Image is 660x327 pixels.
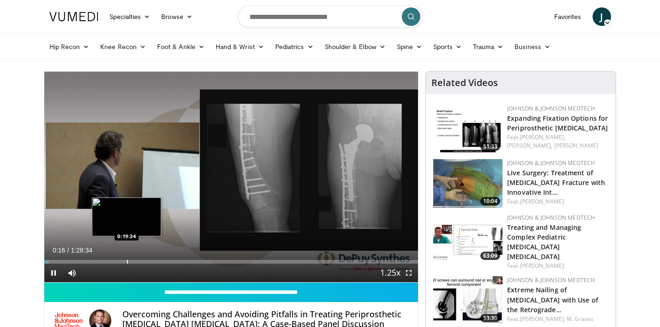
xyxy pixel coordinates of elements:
[44,260,418,264] div: Progress Bar
[156,7,198,26] a: Browse
[509,37,556,56] a: Business
[381,264,400,282] button: Playback Rate
[433,105,503,153] img: 7ec2d18e-f0b9-4258-820e-7cca934779dc.150x105_q85_crop-smart_upscale.jpg
[507,197,608,206] div: Feat.
[507,142,552,149] a: [PERSON_NAME],
[53,247,65,254] span: 0:16
[507,276,595,284] a: Johnson & Johnson MedTech
[270,37,319,56] a: Pediatrics
[520,262,564,270] a: [PERSON_NAME]
[92,197,161,236] img: image.jpeg
[480,314,500,322] span: 53:30
[520,315,565,323] a: [PERSON_NAME],
[507,105,595,112] a: Johnson & Johnson MedTech
[428,37,467,56] a: Sports
[95,37,151,56] a: Knee Recon
[433,105,503,153] a: 51:33
[104,7,156,26] a: Specialties
[44,264,63,282] button: Pause
[507,285,598,314] a: Extreme Nailing of [MEDICAL_DATA] with Use of the Retrograde…
[319,37,391,56] a: Shoulder & Elbow
[507,159,595,167] a: Johnson & Johnson MedTech
[593,7,611,26] a: J
[480,197,500,205] span: 10:04
[433,159,503,208] img: 14766df3-efa5-4166-8dc0-95244dab913c.150x105_q85_crop-smart_upscale.jpg
[507,214,595,222] a: Johnson & Johnson MedTech
[549,7,587,26] a: Favorites
[433,276,503,325] img: 70d3341c-7180-4ac6-a1fb-92ff90186a6e.150x105_q85_crop-smart_upscale.jpg
[71,247,92,254] span: 1:28:34
[567,315,593,323] a: M. Graves
[520,197,564,205] a: [PERSON_NAME]
[520,133,565,141] a: [PERSON_NAME],
[433,214,503,262] a: 63:09
[480,142,500,151] span: 51:33
[507,223,581,261] a: Treating and Managing Complex Pediatric [MEDICAL_DATA] [MEDICAL_DATA]
[507,315,608,323] div: Feat.
[507,133,608,150] div: Feat.
[433,159,503,208] a: 10:04
[210,37,270,56] a: Hand & Wrist
[467,37,509,56] a: Trauma
[63,264,81,282] button: Mute
[433,214,503,262] img: 5c558fcc-bb29-40aa-b2b8-f6856a840f06.150x105_q85_crop-smart_upscale.jpg
[400,264,418,282] button: Fullscreen
[507,114,608,132] a: Expanding Fixation Options for Periprosthetic [MEDICAL_DATA]
[507,168,605,197] a: Live Surgery: Treatment of [MEDICAL_DATA] Fracture with Innovative Int…
[67,247,69,254] span: /
[44,37,95,56] a: Hip Recon
[391,37,428,56] a: Spine
[480,252,500,260] span: 63:09
[554,142,598,149] a: [PERSON_NAME]
[431,77,498,88] h4: Related Videos
[44,72,418,283] video-js: Video Player
[238,6,423,28] input: Search topics, interventions
[507,262,608,270] div: Feat.
[49,12,98,21] img: VuMedi Logo
[433,276,503,325] a: 53:30
[151,37,210,56] a: Foot & Ankle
